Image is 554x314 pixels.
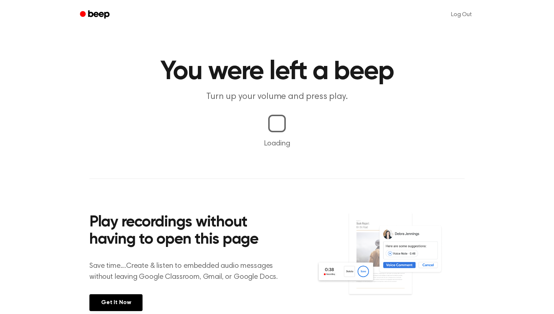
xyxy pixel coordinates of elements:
a: Beep [75,8,116,22]
a: Log Out [444,6,479,23]
a: Get It Now [89,294,143,311]
h2: Play recordings without having to open this page [89,214,287,249]
h1: You were left a beep [89,59,465,85]
p: Save time....Create & listen to embedded audio messages without leaving Google Classroom, Gmail, ... [89,261,287,282]
p: Turn up your volume and press play. [136,91,418,103]
img: Voice Comments on Docs and Recording Widget [316,212,465,310]
p: Loading [9,138,545,149]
